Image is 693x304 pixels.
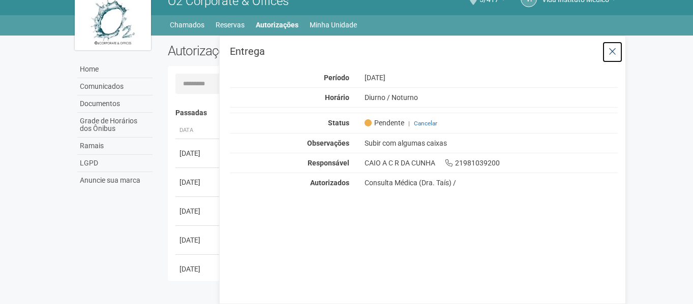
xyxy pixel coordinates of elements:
strong: Observações [307,139,349,147]
a: Anuncie sua marca [77,172,153,189]
a: Reservas [216,18,245,32]
div: Diurno / Noturno [357,93,626,102]
a: Autorizações [256,18,298,32]
h2: Autorizações [168,43,385,58]
strong: Autorizados [310,179,349,187]
a: Cancelar [414,120,437,127]
a: Ramais [77,138,153,155]
div: Subir com algumas caixas [357,139,626,148]
strong: Horário [325,93,349,102]
a: Documentos [77,95,153,113]
div: [DATE] [179,206,217,216]
div: [DATE] [179,264,217,274]
strong: Período [324,74,349,82]
div: Consulta Médica (Dra. Taís) / [365,178,618,187]
span: Pendente [365,118,404,127]
a: LGPD [77,155,153,172]
strong: Status [328,119,349,127]
div: [DATE] [179,177,217,187]
strong: Responsável [308,159,349,167]
h3: Entrega [230,46,618,56]
h4: Passadas [175,109,611,117]
div: CAIO A C R DA CUNHA 21981039200 [357,158,626,167]
a: Chamados [170,18,204,32]
a: Home [77,61,153,78]
a: Minha Unidade [310,18,357,32]
div: [DATE] [179,235,217,245]
div: [DATE] [179,148,217,158]
th: Data [175,122,221,139]
a: Grade de Horários dos Ônibus [77,113,153,138]
div: [DATE] [357,73,626,82]
span: | [408,120,410,127]
a: Comunicados [77,78,153,95]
